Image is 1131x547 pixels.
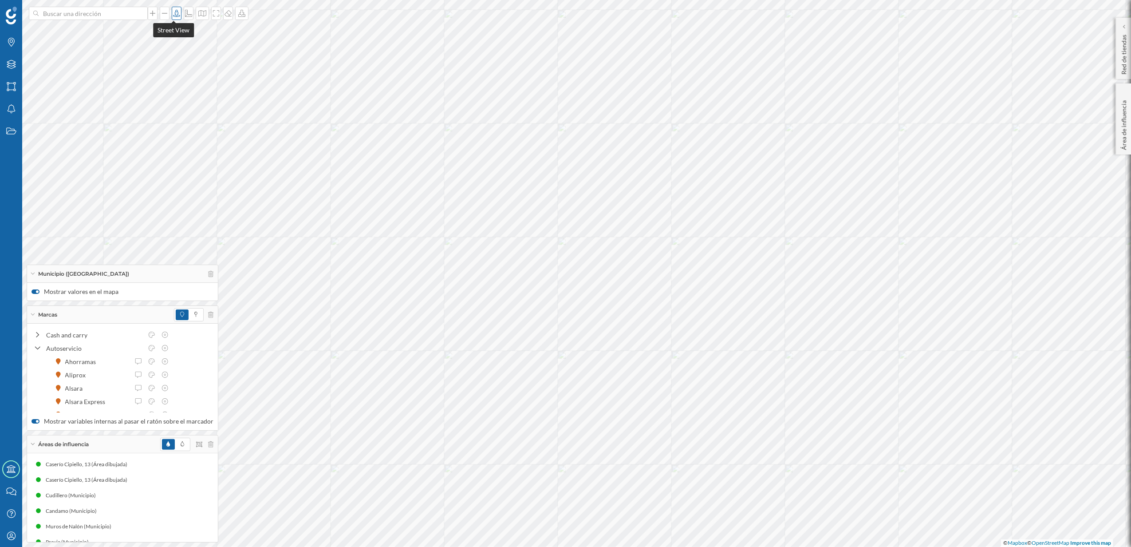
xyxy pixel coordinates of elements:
[38,440,89,448] span: Áreas de influencia
[65,384,87,393] div: Alsara
[65,410,114,420] div: Ametller Origen
[46,538,93,547] div: Pravia (Municipio)
[1119,31,1128,75] p: Red de tiendas
[46,476,132,484] div: Caserío Cipiello, 13 (Área dibujada)
[1119,97,1128,150] p: Área de influencia
[46,491,100,500] div: Cudillero (Municipio)
[46,460,132,469] div: Caserío Cipiello, 13 (Área dibujada)
[153,23,194,37] div: Street View
[18,6,49,14] span: Soporte
[65,370,91,380] div: Aliprox
[32,417,213,426] label: Mostrar variables internas al pasar el ratón sobre el marcador
[38,311,57,319] span: Marcas
[46,507,101,515] div: Candamo (Municipio)
[32,287,213,296] label: Mostrar valores en el mapa
[38,270,129,278] span: Municipio ([GEOGRAPHIC_DATA])
[65,397,110,406] div: Alsara Express
[46,330,143,340] div: Cash and carry
[1008,539,1027,546] a: Mapbox
[1032,539,1069,546] a: OpenStreetMap
[65,357,101,366] div: Ahorramas
[46,344,143,353] div: Autoservicio
[6,7,17,24] img: Geoblink Logo
[46,522,116,531] div: Muros de Nalón (Municipio)
[1070,539,1111,546] a: Improve this map
[1001,539,1113,547] div: © ©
